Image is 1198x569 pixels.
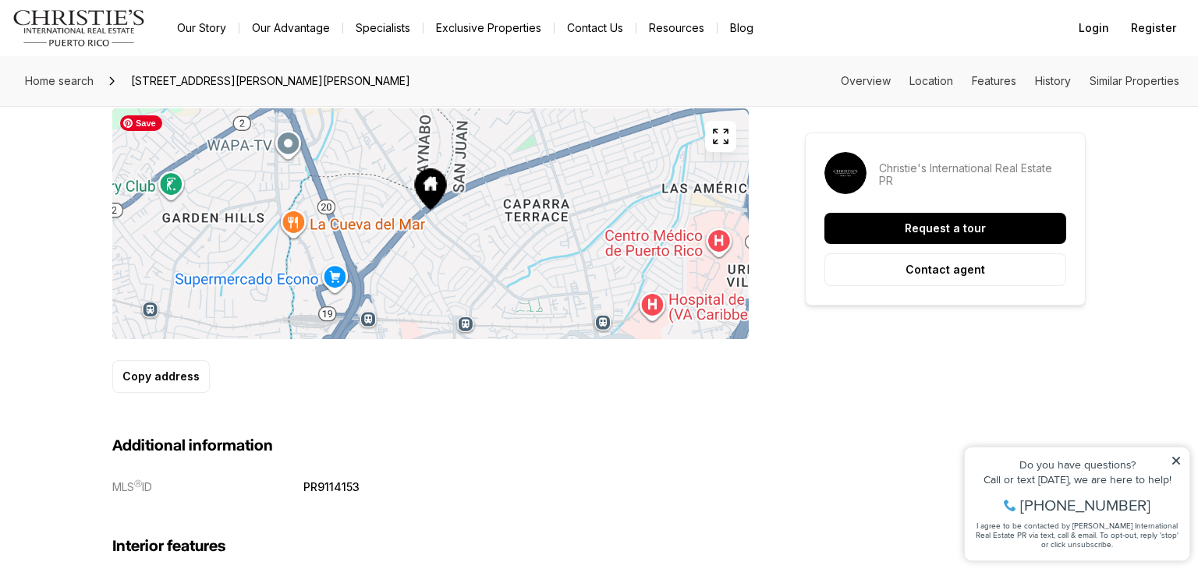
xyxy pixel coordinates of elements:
button: Copy address [112,360,210,393]
a: Our Story [165,17,239,39]
button: Contact Us [555,17,636,39]
div: Call or text [DATE], we are here to help! [16,50,225,61]
div: Do you have questions? [16,35,225,46]
p: Christie's International Real Estate PR [879,162,1066,187]
button: Register [1122,12,1186,44]
button: Contact agent [824,253,1066,286]
span: Ⓡ [134,479,142,488]
a: Blog [718,17,766,39]
img: Map of #78 AVE SAN PATRICIO, SAN JUAN PR, 00921 [112,108,749,339]
a: Skip to: Similar Properties [1090,74,1179,87]
h3: Additional information [112,436,749,455]
p: MLS ID [112,480,152,493]
p: Contact agent [906,263,985,276]
h3: Interior features [112,537,749,556]
a: Specialists [343,17,423,39]
span: Save [120,115,162,131]
span: Register [1131,22,1176,34]
a: Skip to: Features [972,74,1016,87]
a: Home search [19,69,100,94]
span: Home search [25,74,94,87]
a: Resources [636,17,717,39]
span: [STREET_ADDRESS][PERSON_NAME][PERSON_NAME] [125,69,416,94]
a: Skip to: History [1035,74,1071,87]
img: logo [12,9,146,47]
span: Login [1079,22,1109,34]
span: I agree to be contacted by [PERSON_NAME] International Real Estate PR via text, call & email. To ... [19,96,222,125]
nav: Page section menu [841,75,1179,87]
a: Skip to: Location [909,74,953,87]
a: Skip to: Overview [841,74,891,87]
span: [PHONE_NUMBER] [64,73,194,89]
button: Login [1069,12,1118,44]
a: Exclusive Properties [424,17,554,39]
p: Copy address [122,370,200,383]
p: PR9114153 [303,480,360,493]
button: Request a tour [824,213,1066,244]
p: Request a tour [905,222,986,235]
a: Our Advantage [239,17,342,39]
